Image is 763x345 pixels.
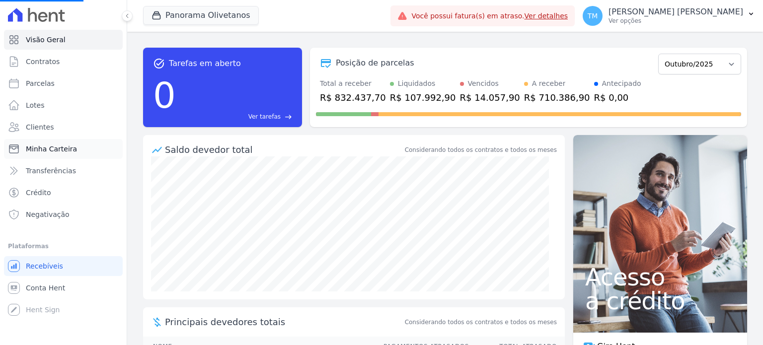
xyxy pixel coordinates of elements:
[26,166,76,176] span: Transferências
[602,78,641,89] div: Antecipado
[4,95,123,115] a: Lotes
[153,58,165,69] span: task_alt
[165,143,403,156] div: Saldo devedor total
[26,209,70,219] span: Negativação
[153,69,176,121] div: 0
[320,91,386,104] div: R$ 832.437,70
[609,17,743,25] p: Ver opções
[609,7,743,17] p: [PERSON_NAME] [PERSON_NAME]
[26,283,65,293] span: Conta Hent
[26,78,55,88] span: Parcelas
[26,188,51,198] span: Crédito
[4,139,123,159] a: Minha Carteira
[169,58,241,69] span: Tarefas em aberto
[4,117,123,137] a: Clientes
[248,112,281,121] span: Ver tarefas
[26,35,66,45] span: Visão Geral
[585,265,735,289] span: Acesso
[4,161,123,181] a: Transferências
[594,91,641,104] div: R$ 0,00
[524,91,590,104] div: R$ 710.386,90
[320,78,386,89] div: Total a receber
[575,2,763,30] button: TM [PERSON_NAME] [PERSON_NAME] Ver opções
[336,57,414,69] div: Posição de parcelas
[532,78,566,89] div: A receber
[390,91,456,104] div: R$ 107.992,90
[26,100,45,110] span: Lotes
[525,12,568,20] a: Ver detalhes
[4,183,123,203] a: Crédito
[4,205,123,224] a: Negativação
[180,112,292,121] a: Ver tarefas east
[398,78,436,89] div: Liquidados
[8,240,119,252] div: Plataformas
[143,6,259,25] button: Panorama Olivetanos
[460,91,520,104] div: R$ 14.057,90
[4,256,123,276] a: Recebíveis
[411,11,568,21] span: Você possui fatura(s) em atraso.
[165,315,403,329] span: Principais devedores totais
[4,52,123,71] a: Contratos
[4,30,123,50] a: Visão Geral
[26,261,63,271] span: Recebíveis
[4,278,123,298] a: Conta Hent
[26,57,60,67] span: Contratos
[26,144,77,154] span: Minha Carteira
[405,318,557,327] span: Considerando todos os contratos e todos os meses
[285,113,292,121] span: east
[26,122,54,132] span: Clientes
[585,289,735,313] span: a crédito
[588,12,598,19] span: TM
[405,145,557,154] div: Considerando todos os contratos e todos os meses
[468,78,499,89] div: Vencidos
[4,73,123,93] a: Parcelas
